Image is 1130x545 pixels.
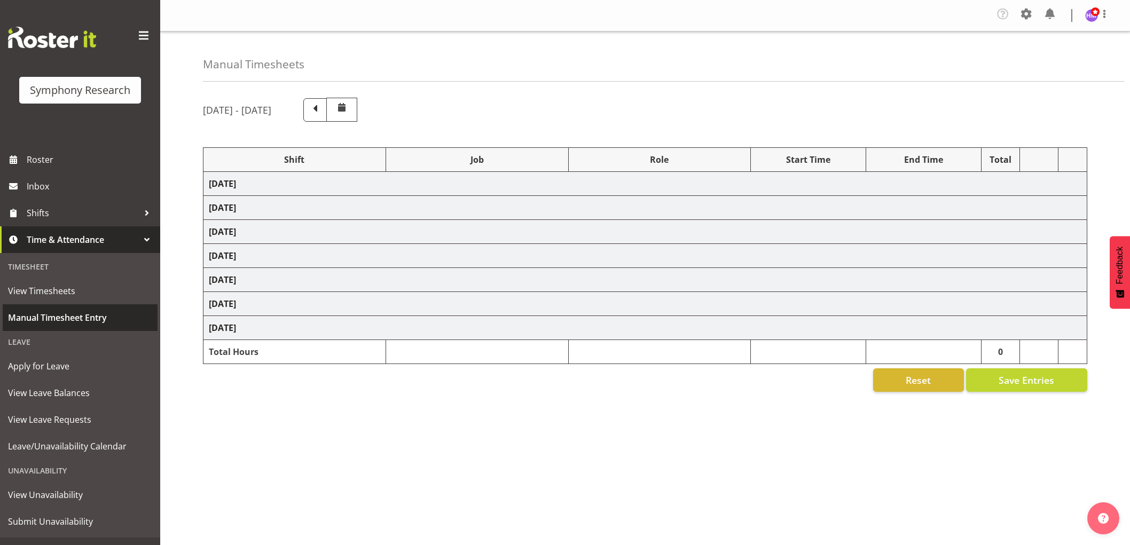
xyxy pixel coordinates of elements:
a: View Leave Requests [3,406,158,433]
a: View Timesheets [3,278,158,304]
button: Reset [873,368,964,392]
td: [DATE] [203,220,1087,244]
span: Roster [27,152,155,168]
span: Reset [906,373,931,387]
span: View Unavailability [8,487,152,503]
div: Role [574,153,746,166]
div: Total [987,153,1014,166]
span: View Leave Requests [8,412,152,428]
img: help-xxl-2.png [1098,513,1109,524]
span: Leave/Unavailability Calendar [8,438,152,454]
td: [DATE] [203,172,1087,196]
h5: [DATE] - [DATE] [203,104,271,116]
td: [DATE] [203,316,1087,340]
td: [DATE] [203,268,1087,292]
button: Save Entries [966,368,1087,392]
h4: Manual Timesheets [203,58,304,70]
div: End Time [872,153,976,166]
a: Apply for Leave [3,353,158,380]
a: Manual Timesheet Entry [3,304,158,331]
span: Inbox [27,178,155,194]
td: [DATE] [203,196,1087,220]
span: Time & Attendance [27,232,139,248]
img: Rosterit website logo [8,27,96,48]
span: Feedback [1115,247,1125,284]
span: Save Entries [999,373,1054,387]
span: View Timesheets [8,283,152,299]
span: Manual Timesheet Entry [8,310,152,326]
span: Shifts [27,205,139,221]
td: Total Hours [203,340,386,364]
a: Leave/Unavailability Calendar [3,433,158,460]
div: Leave [3,331,158,353]
img: hitesh-makan1261.jpg [1085,9,1098,22]
span: Apply for Leave [8,358,152,374]
td: [DATE] [203,292,1087,316]
a: View Leave Balances [3,380,158,406]
a: Submit Unavailability [3,508,158,535]
button: Feedback - Show survey [1110,236,1130,309]
div: Job [391,153,563,166]
span: View Leave Balances [8,385,152,401]
td: 0 [982,340,1020,364]
div: Shift [209,153,380,166]
div: Start Time [756,153,860,166]
div: Unavailability [3,460,158,481]
span: Submit Unavailability [8,514,152,530]
a: View Unavailability [3,481,158,508]
td: [DATE] [203,244,1087,268]
div: Timesheet [3,256,158,278]
div: Symphony Research [30,82,130,98]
